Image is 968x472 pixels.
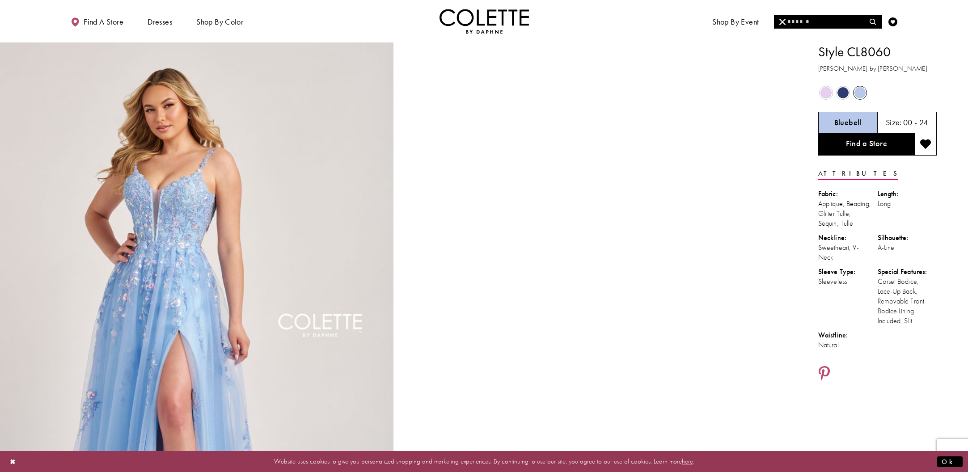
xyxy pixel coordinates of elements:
span: Find a store [84,17,123,26]
span: Shop by color [194,9,245,34]
div: Silhouette: [878,233,937,243]
div: Waistline: [818,330,878,340]
span: Dresses [148,17,172,26]
div: Special Features: [878,267,937,277]
button: Add to wishlist [914,133,937,156]
div: Bluebell [852,85,868,101]
div: Natural [818,340,878,350]
h3: [PERSON_NAME] by [PERSON_NAME] [818,63,937,74]
a: Attributes [818,167,898,180]
div: Corset Bodice, Lace-Up Back, Removable Front Bodice Lining Included, Slit [878,277,937,326]
span: Shop By Event [712,17,759,26]
div: Product color controls state depends on size chosen [818,84,937,101]
img: Colette by Daphne [440,9,529,34]
div: Sleeveless [818,277,878,287]
video: Style CL8060 Colette by Daphne #1 autoplay loop mute video [398,42,791,239]
div: Navy Blue [835,85,851,101]
a: Visit Home Page [440,9,529,34]
span: Shop by color [196,17,243,26]
div: Fabric: [818,189,878,199]
div: Neckline: [818,233,878,243]
a: Toggle search [867,9,880,34]
a: Meet the designer [781,9,847,34]
button: Close Search [774,15,791,29]
button: Submit Search [864,15,882,29]
p: Website uses cookies to give you personalized shopping and marketing experiences. By continuing t... [64,455,904,468]
a: Find a store [68,9,126,34]
div: Sleeve Type: [818,267,878,277]
input: Search [774,15,882,29]
div: Search form [774,15,882,29]
a: Find a Store [818,133,914,156]
a: here [682,457,693,466]
button: Close Dialog [5,454,21,469]
h1: Style CL8060 [818,42,937,61]
div: Applique, Beading, Glitter Tulle, Sequin, Tulle [818,199,878,228]
span: Size: [886,117,902,127]
h5: Chosen color [834,118,862,127]
h5: 00 - 24 [903,118,928,127]
div: Length: [878,189,937,199]
a: Check Wishlist [886,9,900,34]
div: Lilac [818,85,834,101]
div: Long [878,199,937,209]
button: Submit Dialog [937,456,963,467]
a: Share using Pinterest - Opens in new tab [818,366,830,383]
div: Sweetheart, V-Neck [818,243,878,262]
span: Shop By Event [710,9,761,34]
div: A-Line [878,243,937,253]
span: Dresses [145,9,174,34]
